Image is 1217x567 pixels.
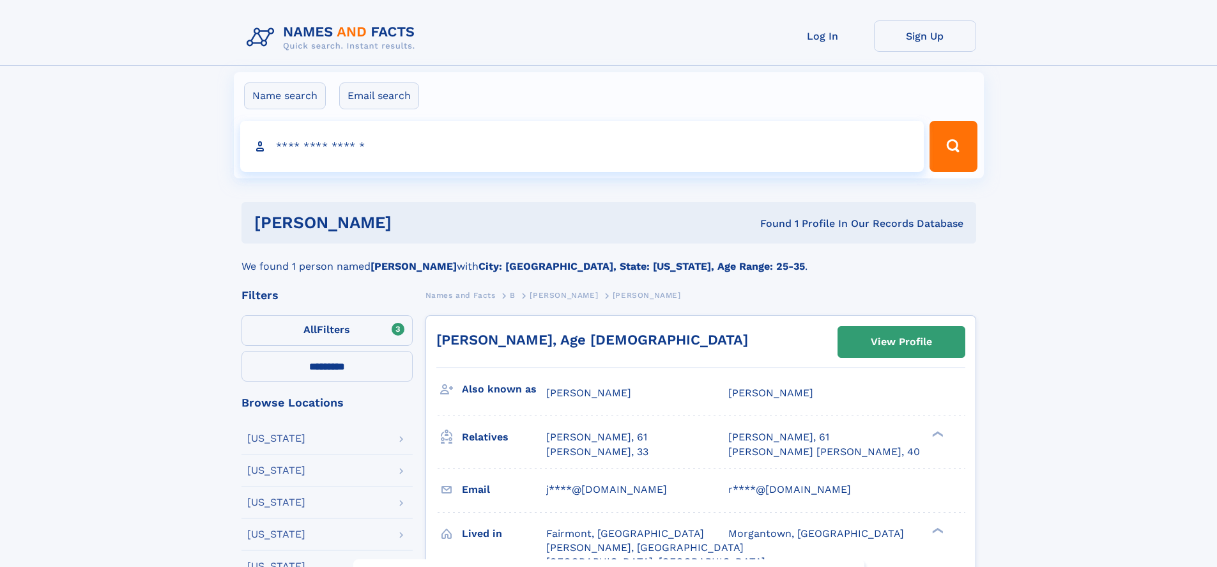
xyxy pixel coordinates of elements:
a: [PERSON_NAME], 61 [546,430,647,444]
button: Search Button [930,121,977,172]
b: [PERSON_NAME] [371,260,457,272]
div: Browse Locations [241,397,413,408]
span: B [510,291,516,300]
div: ❯ [929,526,944,534]
div: View Profile [871,327,932,357]
a: Sign Up [874,20,976,52]
div: [US_STATE] [247,529,305,540]
a: View Profile [838,327,965,357]
div: Found 1 Profile In Our Records Database [576,217,963,231]
a: B [510,287,516,303]
div: [US_STATE] [247,465,305,476]
h3: Email [462,479,546,501]
label: Name search [244,82,326,109]
a: [PERSON_NAME], Age [DEMOGRAPHIC_DATA] [436,332,748,348]
div: [US_STATE] [247,497,305,508]
span: [PERSON_NAME] [530,291,598,300]
span: [PERSON_NAME] [546,387,631,399]
a: Names and Facts [425,287,496,303]
div: [US_STATE] [247,433,305,444]
span: Morgantown, [GEOGRAPHIC_DATA] [728,527,904,540]
span: [PERSON_NAME], [GEOGRAPHIC_DATA] [546,541,744,554]
h3: Also known as [462,378,546,400]
input: search input [240,121,924,172]
h1: [PERSON_NAME] [254,215,576,231]
span: Fairmont, [GEOGRAPHIC_DATA] [546,527,704,540]
a: [PERSON_NAME], 33 [546,445,648,459]
div: We found 1 person named with . [241,244,976,274]
label: Email search [339,82,419,109]
h3: Relatives [462,426,546,448]
div: Filters [241,290,413,301]
img: Logo Names and Facts [241,20,425,55]
span: All [303,323,317,336]
a: [PERSON_NAME], 61 [728,430,829,444]
span: [PERSON_NAME] [613,291,681,300]
a: [PERSON_NAME] [PERSON_NAME], 40 [728,445,920,459]
span: [PERSON_NAME] [728,387,813,399]
div: ❯ [929,430,944,439]
label: Filters [241,315,413,346]
a: [PERSON_NAME] [530,287,598,303]
h3: Lived in [462,523,546,545]
a: Log In [772,20,874,52]
b: City: [GEOGRAPHIC_DATA], State: [US_STATE], Age Range: 25-35 [478,260,805,272]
